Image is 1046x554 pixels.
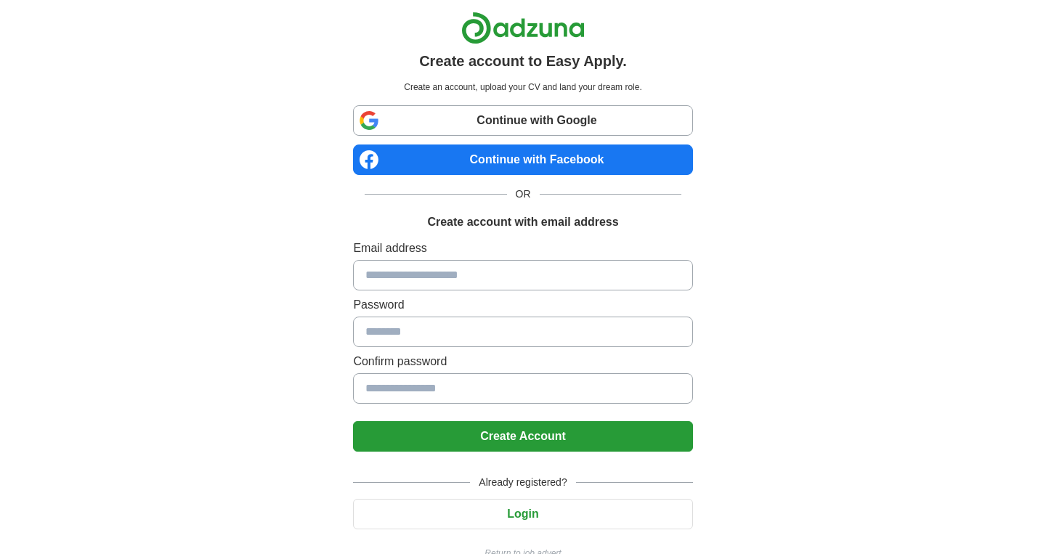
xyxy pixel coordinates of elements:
a: Login [353,508,692,520]
label: Password [353,296,692,314]
p: Create an account, upload your CV and land your dream role. [356,81,689,94]
span: OR [507,187,540,202]
button: Create Account [353,421,692,452]
label: Email address [353,240,692,257]
label: Confirm password [353,353,692,370]
h1: Create account with email address [427,213,618,231]
img: Adzuna logo [461,12,585,44]
button: Login [353,499,692,529]
a: Continue with Google [353,105,692,136]
h1: Create account to Easy Apply. [419,50,627,72]
span: Already registered? [470,475,575,490]
a: Continue with Facebook [353,144,692,175]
